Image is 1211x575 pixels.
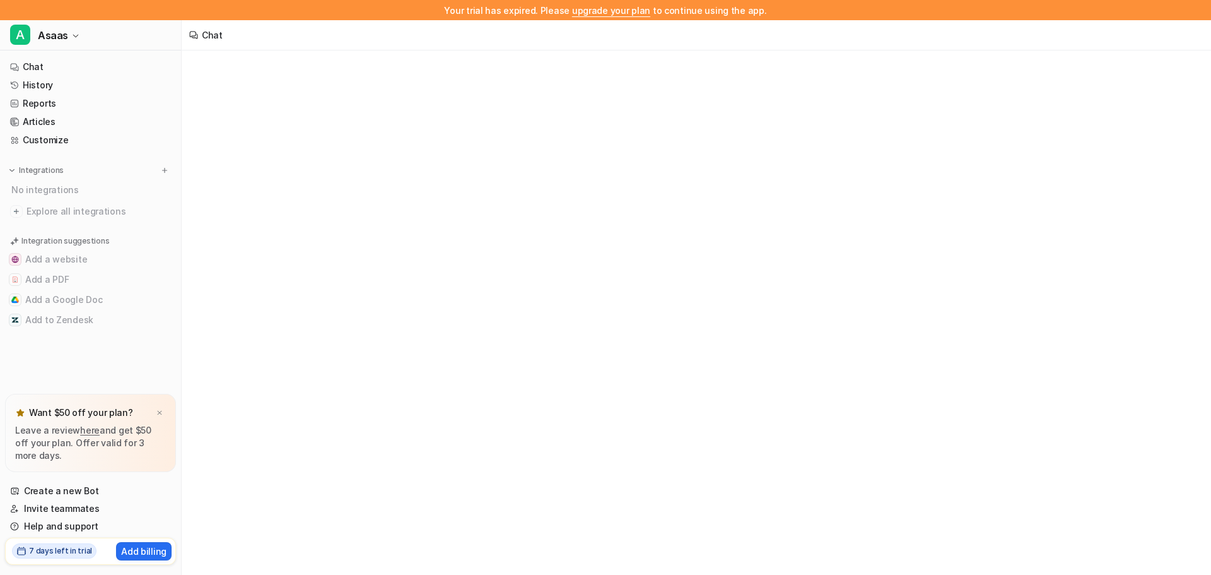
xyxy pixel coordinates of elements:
span: A [10,25,30,45]
span: Asaas [38,27,68,44]
button: Add a Google DocAdd a Google Doc [5,290,176,310]
img: expand menu [8,166,16,175]
p: Leave a review and get $50 off your plan. Offer valid for 3 more days. [15,424,166,462]
img: Add to Zendesk [11,316,19,324]
div: Chat [202,28,223,42]
h2: 7 days left in trial [29,545,92,557]
img: menu_add.svg [160,166,169,175]
a: Customize [5,131,176,149]
p: Integration suggestions [21,235,109,247]
a: History [5,76,176,94]
p: Integrations [19,165,64,175]
div: No integrations [8,179,176,200]
button: Integrations [5,164,67,177]
a: Help and support [5,518,176,535]
button: Add a PDFAdd a PDF [5,270,176,290]
a: Invite teammates [5,500,176,518]
img: star [15,408,25,418]
img: explore all integrations [10,205,23,218]
p: Want $50 off your plan? [29,406,133,419]
a: Chat [5,58,176,76]
a: Explore all integrations [5,203,176,220]
a: Create a new Bot [5,482,176,500]
button: Add billing [116,542,172,560]
button: Add a websiteAdd a website [5,249,176,270]
a: Reports [5,95,176,112]
img: x [156,409,163,417]
a: here [80,425,100,436]
img: Add a website [11,256,19,263]
img: Add a PDF [11,276,19,283]
span: Explore all integrations [26,201,171,222]
img: Add a Google Doc [11,296,19,304]
a: upgrade your plan [572,5,650,16]
button: Add to ZendeskAdd to Zendesk [5,310,176,330]
p: Add billing [121,545,167,558]
a: Articles [5,113,176,131]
